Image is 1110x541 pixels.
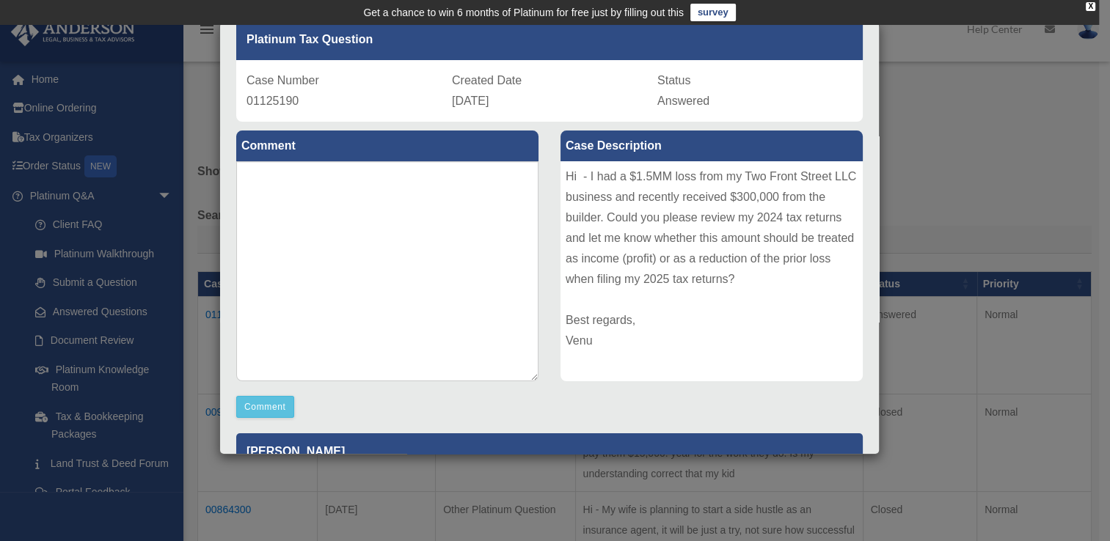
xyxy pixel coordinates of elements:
[363,4,684,21] div: Get a chance to win 6 months of Platinum for free just by filling out this
[657,74,690,87] span: Status
[561,130,863,161] label: Case Description
[690,4,736,21] a: survey
[452,74,522,87] span: Created Date
[561,161,863,381] div: Hi - I had a $1.5MM loss from my Two Front Street LLC business and recently received $300,000 fro...
[247,74,319,87] span: Case Number
[236,433,863,469] p: [PERSON_NAME]
[657,95,709,107] span: Answered
[1086,2,1095,11] div: close
[236,130,538,161] label: Comment
[247,95,299,107] span: 01125190
[236,19,863,60] div: Platinum Tax Question
[236,396,294,418] button: Comment
[452,95,489,107] span: [DATE]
